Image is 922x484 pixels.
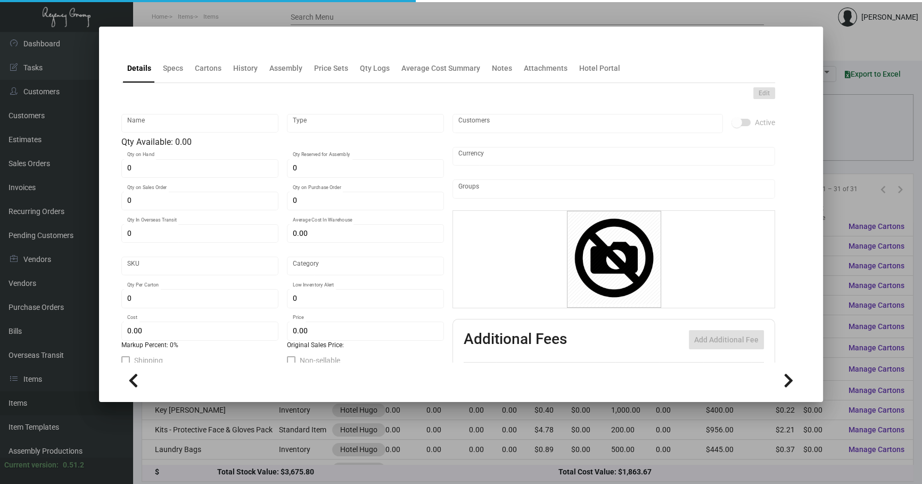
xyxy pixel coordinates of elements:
[360,63,390,74] div: Qty Logs
[127,63,151,74] div: Details
[755,116,775,129] span: Active
[121,136,444,149] div: Qty Available: 0.00
[4,460,59,471] div: Current version:
[759,89,770,98] span: Edit
[524,63,567,74] div: Attachments
[134,354,163,367] span: Shipping
[163,63,183,74] div: Specs
[401,63,480,74] div: Average Cost Summary
[300,354,340,367] span: Non-sellable
[753,87,775,99] button: Edit
[195,63,221,74] div: Cartons
[464,330,567,349] h2: Additional Fees
[458,185,770,193] input: Add new..
[492,63,512,74] div: Notes
[269,63,302,74] div: Assembly
[458,119,718,128] input: Add new..
[694,335,759,344] span: Add Additional Fee
[579,63,620,74] div: Hotel Portal
[314,63,348,74] div: Price Sets
[689,330,764,349] button: Add Additional Fee
[233,63,258,74] div: History
[63,460,84,471] div: 0.51.2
